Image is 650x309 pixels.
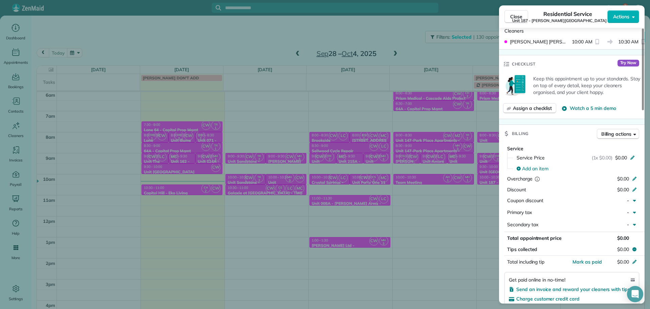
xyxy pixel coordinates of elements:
button: Watch a 5 min demo [562,105,616,112]
button: Service Price(1x $0.00)$0.00 [513,152,639,163]
span: Service Price [517,154,545,161]
div: Open Intercom Messenger [627,286,643,302]
span: Mark as paid [572,259,602,265]
button: Assign a checklist [503,103,556,113]
span: (1x $0.00) [592,154,613,161]
span: Charge customer credit card [516,296,580,302]
span: 10:00 AM [572,38,592,45]
span: Try Now [617,60,639,66]
button: Add an item [513,163,639,174]
button: Close [504,10,528,23]
span: Add an item [522,165,548,172]
span: Billing [512,130,529,137]
span: $0.00 [617,176,629,182]
span: Coupon discount [507,197,543,204]
span: Actions [613,13,629,20]
button: Mark as paid [572,258,602,265]
span: $0.00 [617,235,629,241]
span: Tips collected [507,246,537,253]
button: Tips collected$0.00 [504,245,639,254]
span: Checklist [512,61,536,67]
span: Close [510,13,522,20]
span: Total including tip [507,259,544,265]
span: Secondary tax [507,221,538,228]
span: $0.00 [617,187,629,193]
span: - [627,221,629,228]
span: Watch a 5 min demo [570,105,616,112]
span: 10:30 AM [618,38,639,45]
span: Service [507,146,523,152]
span: [PERSON_NAME] [PERSON_NAME]-German [510,38,569,45]
span: Discount [507,187,526,193]
span: Total appointment price [507,235,562,241]
span: Cleaners [504,28,524,34]
p: Keep this appointment up to your standards. Stay on top of every detail, keep your cleaners organ... [533,75,641,96]
span: $0.00 [617,259,629,265]
span: - [627,209,629,215]
span: - [627,197,629,204]
span: Get paid online in no-time! [509,276,565,283]
span: Residential Service [543,10,592,18]
span: Unit 187 - [PERSON_NAME][GEOGRAPHIC_DATA] (Capital) [512,18,624,23]
span: $0.00 [615,154,627,161]
div: Overcharge [507,175,566,182]
span: $0.00 [617,246,629,253]
span: Assign a checklist [513,105,552,112]
span: Send an invoice and reward your cleaners with tips [516,286,630,292]
span: Billing actions [601,131,631,137]
span: Primary tax [507,209,532,215]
